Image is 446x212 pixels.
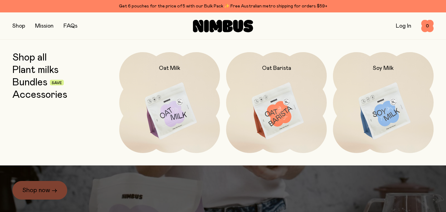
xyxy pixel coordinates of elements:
[35,23,54,29] a: Mission
[421,20,434,32] button: 0
[226,52,327,153] a: Oat Barista
[12,52,47,63] a: Shop all
[12,2,434,10] div: Get 6 pouches for the price of 5 with our Bulk Pack ✨ Free Australian metro shipping for orders $59+
[12,77,47,88] a: Bundles
[333,52,434,153] a: Soy Milk
[373,65,394,72] h2: Soy Milk
[262,65,291,72] h2: Oat Barista
[52,81,62,85] span: Save
[119,52,220,153] a: Oat Milk
[396,23,411,29] a: Log In
[12,65,59,76] a: Plant milks
[159,65,180,72] h2: Oat Milk
[63,23,77,29] a: FAQs
[12,89,67,101] a: Accessories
